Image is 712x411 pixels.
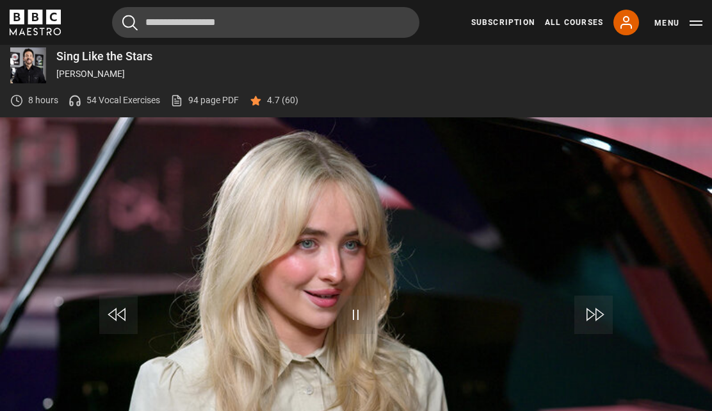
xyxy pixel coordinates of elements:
button: Submit the search query [122,15,138,31]
a: 94 page PDF [170,94,239,107]
button: Toggle navigation [654,17,702,29]
a: All Courses [545,17,603,28]
p: [PERSON_NAME] [56,67,702,81]
p: 8 hours [28,94,58,107]
p: 4.7 (60) [267,94,298,107]
input: Search [112,7,419,38]
p: 54 Vocal Exercises [86,94,160,107]
svg: BBC Maestro [10,10,61,35]
a: Subscription [471,17,535,28]
p: Sing Like the Stars [56,51,702,62]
